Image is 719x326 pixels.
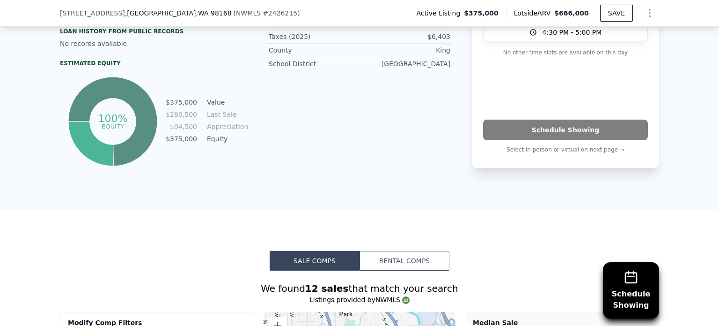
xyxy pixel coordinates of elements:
[483,47,648,58] p: No other time slots are available on this day
[416,8,464,18] span: Active Listing
[60,8,125,18] span: [STREET_ADDRESS]
[165,109,198,120] td: $280,500
[269,32,359,41] div: Taxes (2025)
[543,28,602,37] span: 4:30 PM - 5:00 PM
[165,134,198,144] td: $375,000
[600,5,633,22] button: SAVE
[205,109,247,120] td: Last Sale
[196,9,231,17] span: , WA 98168
[402,296,410,304] img: NWMLS Logo
[359,59,450,68] div: [GEOGRAPHIC_DATA]
[483,23,648,41] button: 4:30 PM - 5:00 PM
[263,9,297,17] span: # 2426215
[514,8,554,18] span: Lotside ARV
[165,97,198,107] td: $375,000
[102,122,124,129] tspan: equity
[165,121,198,132] td: $94,500
[603,262,659,318] button: ScheduleShowing
[60,28,247,35] div: Loan history from public records
[483,120,648,140] button: Schedule Showing
[269,45,359,55] div: County
[236,9,261,17] span: NWMLS
[464,8,499,18] span: $375,000
[305,283,349,294] strong: 12 sales
[98,113,127,124] tspan: 100%
[554,9,589,17] span: $666,000
[60,39,247,48] div: No records available.
[359,32,450,41] div: $6,403
[640,4,659,23] button: Show Options
[359,45,450,55] div: King
[359,251,449,271] button: Rental Comps
[483,144,648,155] p: Select in person or virtual on next page →
[205,134,247,144] td: Equity
[234,8,300,18] div: ( )
[205,97,247,107] td: Value
[60,60,247,67] div: Estimated Equity
[205,121,247,132] td: Appreciation
[60,295,659,304] div: Listings provided by NWMLS
[60,282,659,295] div: We found that match your search
[269,59,359,68] div: School District
[270,251,359,271] button: Sale Comps
[125,8,232,18] span: , [GEOGRAPHIC_DATA]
